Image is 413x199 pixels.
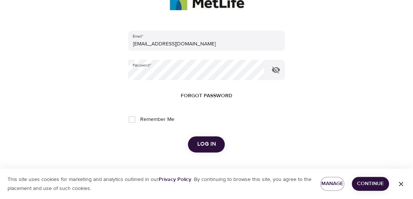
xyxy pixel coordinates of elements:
[140,116,174,124] span: Remember Me
[320,177,344,191] button: Manage
[188,136,225,152] button: Log in
[159,176,191,183] a: Privacy Policy
[352,177,389,191] button: Continue
[326,179,338,188] span: Manage
[199,167,213,176] div: OR
[197,139,216,149] span: Log in
[181,91,232,101] span: Forgot password
[178,89,235,103] button: Forgot password
[358,179,383,188] span: Continue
